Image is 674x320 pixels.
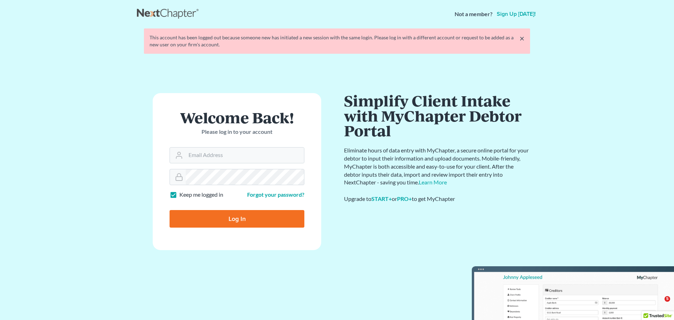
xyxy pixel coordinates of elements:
a: Learn More [419,179,447,185]
a: Sign up [DATE]! [495,11,537,17]
strong: Not a member? [455,10,493,18]
a: START+ [371,195,392,202]
label: Keep me logged in [179,191,223,199]
iframe: Intercom live chat [650,296,667,313]
p: Eliminate hours of data entry with MyChapter, a secure online portal for your debtor to input the... [344,146,530,187]
span: 5 [665,296,670,302]
a: PRO+ [397,195,412,202]
div: Upgrade to or to get MyChapter [344,195,530,203]
div: This account has been logged out because someone new has initiated a new session with the same lo... [150,34,524,48]
input: Email Address [186,148,304,163]
p: Please log in to your account [170,128,304,136]
a: × [520,34,524,43]
input: Log In [170,210,304,228]
a: Forgot your password? [247,191,304,198]
h1: Welcome Back! [170,110,304,125]
h1: Simplify Client Intake with MyChapter Debtor Portal [344,93,530,138]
